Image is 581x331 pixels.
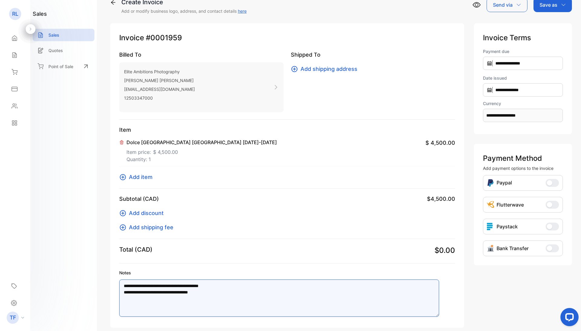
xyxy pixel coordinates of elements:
[119,195,159,203] p: Subtotal (CAD)
[119,32,455,43] p: Invoice
[126,146,277,156] p: Item price:
[119,173,156,181] button: Add item
[487,223,494,230] img: icon
[12,10,18,18] p: RL
[435,245,455,256] span: $0.00
[119,270,455,276] label: Notes
[487,179,494,187] img: Icon
[497,201,524,208] p: Flutterwave
[146,32,182,43] span: #0001959
[48,47,63,54] p: Quotes
[497,223,518,230] p: Paystack
[33,29,94,41] a: Sales
[48,63,73,70] p: Point of Sale
[493,1,513,8] p: Send via
[497,179,512,187] p: Paypal
[48,32,59,38] p: Sales
[487,201,494,208] img: Icon
[121,8,247,14] p: Add or modify business logo, address, and contact details
[129,173,153,181] span: Add item
[119,245,153,254] p: Total (CAD)
[300,65,357,73] span: Add shipping address
[33,44,94,57] a: Quotes
[124,67,195,76] p: Elite Ambitions Photography
[10,314,16,322] p: TF
[483,165,563,171] p: Add payment options to the invoice
[124,76,195,85] p: [PERSON_NAME] [PERSON_NAME]
[556,306,581,331] iframe: LiveChat chat widget
[497,245,529,252] p: Bank Transfer
[291,51,455,59] p: Shipped To
[540,1,557,8] p: Save as
[124,85,195,94] p: [EMAIL_ADDRESS][DOMAIN_NAME]
[33,10,47,18] h1: sales
[129,209,164,217] span: Add discount
[483,48,563,55] label: Payment due
[483,75,563,81] label: Date issued
[124,94,195,102] p: 12503347000
[291,65,361,73] button: Add shipping address
[238,8,247,14] a: here
[119,126,455,134] p: Item
[487,245,494,252] img: Icon
[119,51,284,59] p: Billed To
[119,209,167,217] button: Add discount
[483,100,563,107] label: Currency
[153,148,178,156] span: $ 4,500.00
[33,60,94,73] a: Point of Sale
[483,32,563,43] p: Invoice Terms
[129,223,173,231] span: Add shipping fee
[427,195,455,203] span: $4,500.00
[483,153,563,164] p: Payment Method
[126,139,277,146] p: Dolce [GEOGRAPHIC_DATA] [GEOGRAPHIC_DATA] [DATE]-[DATE]
[119,223,177,231] button: Add shipping fee
[425,139,455,147] span: $ 4,500.00
[126,156,277,163] p: Quantity: 1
